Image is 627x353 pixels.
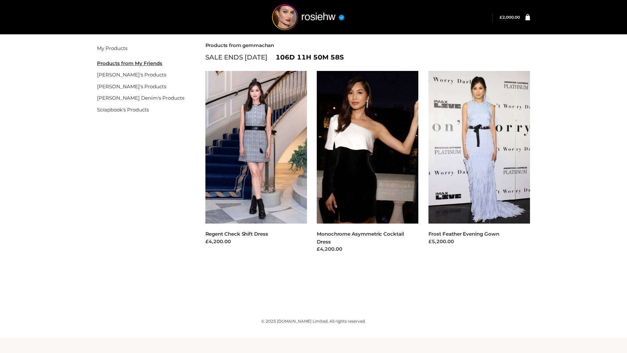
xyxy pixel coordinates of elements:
[97,95,184,101] a: [PERSON_NAME] Denim's Products
[428,231,499,237] a: Frost Feather Evening Gown
[500,15,520,20] a: £2,000.00
[205,42,530,48] h2: Products from gemmachan
[428,238,530,245] div: £5,200.00
[205,52,530,63] div: SALE ENDS [DATE]
[276,52,344,63] span: 106d 11h 50m 58s
[97,60,162,66] u: Products from My Friends
[97,45,127,51] a: My Products
[500,15,502,20] span: £
[205,231,268,237] a: Regent Check Shift Dress
[97,107,149,113] a: Scrapbook's Products
[205,238,307,245] div: £4,200.00
[97,318,530,325] div: © 2025 [DOMAIN_NAME] Limited. All rights reserved.
[317,231,404,244] a: Monochrome Asymmetric Cocktail Dress
[500,15,520,20] bdi: 2,000.00
[97,83,166,90] a: [PERSON_NAME]'s Products
[317,245,419,253] div: £4,200.00
[259,4,357,30] img: rosiehw
[97,72,166,78] a: [PERSON_NAME]'s Products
